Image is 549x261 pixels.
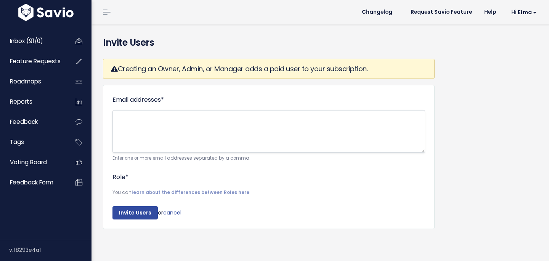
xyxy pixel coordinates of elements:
span: Roadmaps [10,77,41,85]
label: Role [112,172,128,183]
a: Roadmaps [2,73,63,90]
a: Feedback [2,113,63,131]
a: Reports [2,93,63,110]
small: You can . [112,189,425,197]
span: Feedback [10,118,38,126]
a: Hi Efma [502,6,543,18]
span: Changelog [362,10,392,15]
a: learn about the differences between Roles here [132,189,249,195]
a: cancel [163,208,181,216]
h3: Creating an Owner, Admin, or Manager adds a paid user to your subscription. [111,64,427,74]
span: Voting Board [10,158,47,166]
a: Feedback form [2,174,63,191]
div: v.f8293e4a1 [9,240,91,260]
span: Hi Efma [511,10,537,15]
span: Reports [10,98,32,106]
a: Tags [2,133,63,151]
a: Help [478,6,502,18]
span: Inbox (91/0) [10,37,43,45]
label: Email addresses [112,94,164,106]
span: Feedback form [10,178,53,186]
a: Feature Requests [2,53,63,70]
a: Inbox (91/0) [2,32,63,50]
form: or [112,94,425,219]
a: Request Savio Feature [405,6,478,18]
span: Feature Requests [10,57,61,65]
input: Invite Users [112,206,158,220]
small: Enter one or more email addresses separated by a comma. [112,154,425,162]
img: logo-white.9d6f32f41409.svg [16,4,75,21]
a: Voting Board [2,154,63,171]
h4: Invite Users [103,36,538,50]
span: Tags [10,138,24,146]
